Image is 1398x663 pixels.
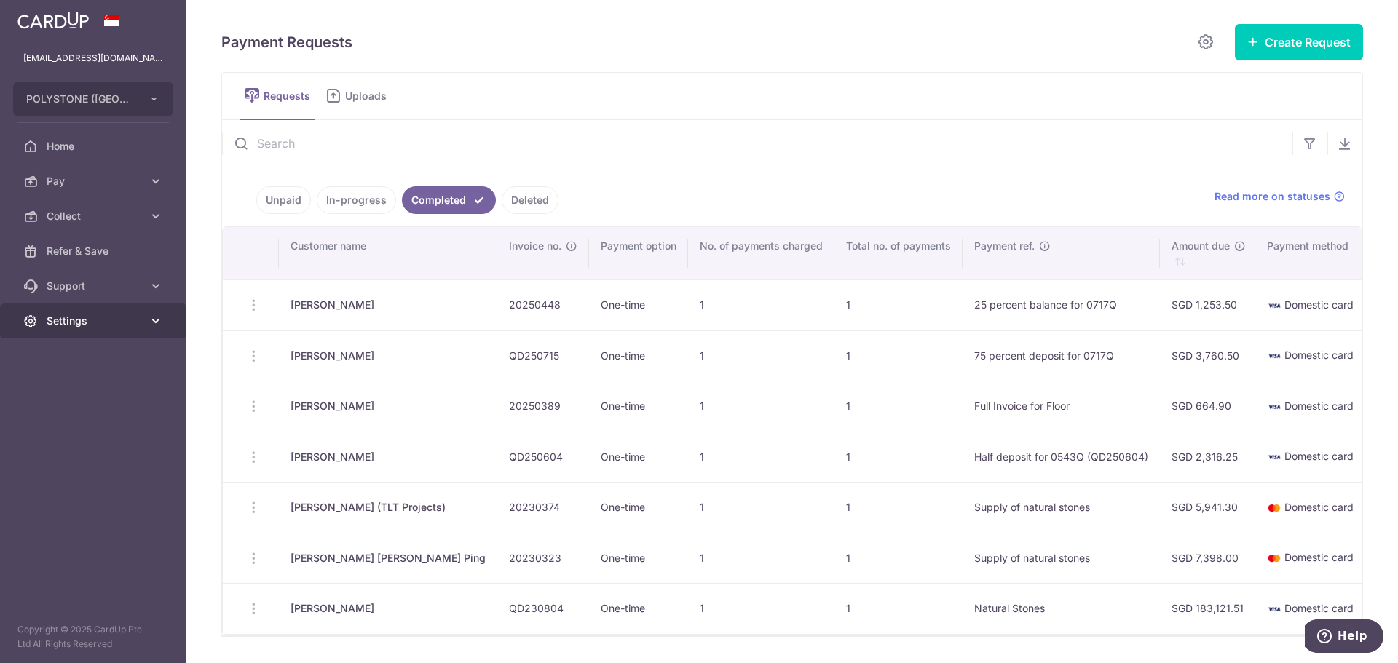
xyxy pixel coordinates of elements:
img: visa-sm-192604c4577d2d35970c8ed26b86981c2741ebd56154ab54ad91a526f0f24972.png [1267,400,1281,414]
a: Uploads [321,73,397,119]
a: In-progress [317,186,396,214]
button: POLYSTONE ([GEOGRAPHIC_DATA]) PTE LTD [13,82,173,116]
span: Domestic card [1284,400,1354,412]
th: Total no. of payments [834,227,963,279]
span: Refer & Save [47,244,143,258]
span: Domestic card [1284,349,1354,361]
td: [PERSON_NAME] [279,279,497,330]
td: [PERSON_NAME] [279,381,497,432]
th: Payment method [1255,227,1365,279]
span: Total no. of payments [846,239,951,253]
img: visa-sm-192604c4577d2d35970c8ed26b86981c2741ebd56154ab54ad91a526f0f24972.png [1267,450,1281,464]
td: QD230804 [497,583,589,634]
td: 1 [834,381,963,432]
td: One-time [589,432,688,483]
a: Unpaid [256,186,311,214]
img: visa-sm-192604c4577d2d35970c8ed26b86981c2741ebd56154ab54ad91a526f0f24972.png [1267,349,1281,363]
img: visa-sm-192604c4577d2d35970c8ed26b86981c2741ebd56154ab54ad91a526f0f24972.png [1267,298,1281,313]
th: Invoice no. [497,227,589,279]
img: mastercard-sm-87a3fd1e0bddd137fecb07648320f44c262e2538e7db6024463105ddbc961eb2.png [1267,501,1281,515]
td: One-time [589,583,688,634]
th: Payment option [589,227,688,279]
td: [PERSON_NAME] (TLT Projects) [279,482,497,533]
span: Payment option [601,239,676,253]
th: Payment ref. [963,227,1160,279]
button: Create Request [1235,24,1363,60]
td: One-time [589,330,688,381]
td: Natural Stones [963,583,1160,634]
td: 1 [834,583,963,634]
span: Domestic card [1284,450,1354,462]
span: POLYSTONE ([GEOGRAPHIC_DATA]) PTE LTD [26,92,134,106]
a: Completed [402,186,496,214]
td: SGD 7,398.00 [1160,533,1255,584]
td: 1 [834,482,963,533]
td: 1 [688,279,834,330]
td: 1 [688,330,834,381]
td: 1 [834,279,963,330]
span: Collect [47,209,143,223]
td: SGD 5,941.30 [1160,482,1255,533]
input: Search [222,120,1292,167]
th: No. of payments charged [688,227,834,279]
span: Help [33,10,63,23]
span: Support [47,279,143,293]
span: No. of payments charged [700,239,823,253]
span: Requests [264,89,315,103]
td: [PERSON_NAME] [279,432,497,483]
td: SGD 664.90 [1160,381,1255,432]
th: Customer name [279,227,497,279]
td: 1 [688,482,834,533]
td: [PERSON_NAME] [PERSON_NAME] Ping [279,533,497,584]
img: CardUp [17,12,89,29]
img: visa-sm-192604c4577d2d35970c8ed26b86981c2741ebd56154ab54ad91a526f0f24972.png [1267,602,1281,616]
td: SGD 2,316.25 [1160,432,1255,483]
h5: Payment Requests [221,31,352,54]
a: Read more on statuses [1215,189,1345,204]
td: Supply of natural stones [963,482,1160,533]
img: mastercard-sm-87a3fd1e0bddd137fecb07648320f44c262e2538e7db6024463105ddbc961eb2.png [1267,551,1281,565]
td: One-time [589,279,688,330]
span: Amount due [1172,239,1230,253]
p: [EMAIL_ADDRESS][DOMAIN_NAME] [23,51,163,65]
td: [PERSON_NAME] [279,330,497,381]
iframe: Opens a widget where you can find more information [1305,619,1383,656]
td: 20230323 [497,533,589,584]
td: 1 [688,583,834,634]
td: [PERSON_NAME] [279,583,497,634]
td: One-time [589,533,688,584]
td: One-time [589,381,688,432]
td: 1 [834,432,963,483]
a: Requests [240,73,315,119]
span: Domestic card [1284,602,1354,614]
span: Read more on statuses [1215,189,1330,204]
span: Uploads [345,89,397,103]
td: SGD 1,253.50 [1160,279,1255,330]
span: Invoice no. [509,239,561,253]
span: Home [47,139,143,154]
td: One-time [589,482,688,533]
td: 1 [688,533,834,584]
td: 1 [834,330,963,381]
td: 20230374 [497,482,589,533]
td: 20250389 [497,381,589,432]
td: 25 percent balance for 0717Q [963,279,1160,330]
span: Domestic card [1284,501,1354,513]
td: 1 [834,533,963,584]
td: 1 [688,432,834,483]
td: SGD 183,121.51 [1160,583,1255,634]
span: Domestic card [1284,298,1354,311]
td: Half deposit for 0543Q (QD250604) [963,432,1160,483]
th: Amount due : activate to sort column ascending [1160,227,1255,279]
a: Deleted [502,186,558,214]
td: Full Invoice for Floor [963,381,1160,432]
td: Supply of natural stones [963,533,1160,584]
span: Pay [47,174,143,188]
span: Settings [47,314,143,328]
td: QD250715 [497,330,589,381]
td: 1 [688,381,834,432]
td: QD250604 [497,432,589,483]
span: Payment ref. [974,239,1035,253]
td: SGD 3,760.50 [1160,330,1255,381]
